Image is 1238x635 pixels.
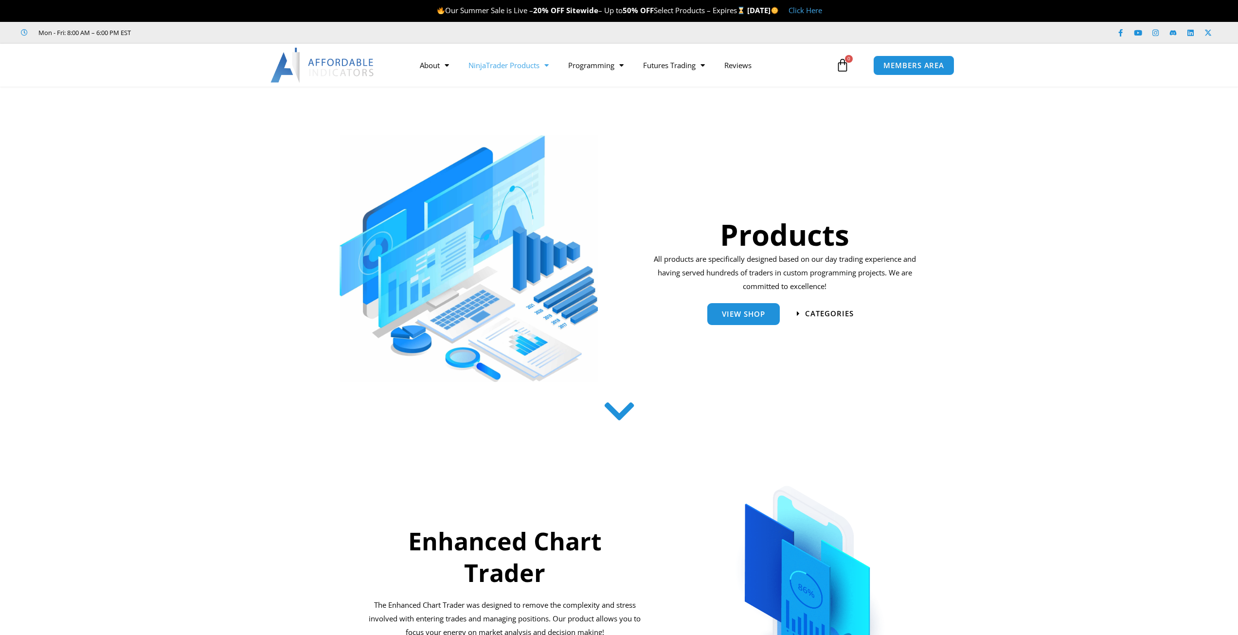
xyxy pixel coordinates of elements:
[747,5,779,15] strong: [DATE]
[533,5,564,15] strong: 20% OFF
[437,7,445,14] img: 🔥
[715,54,761,76] a: Reviews
[737,7,745,14] img: ⌛
[722,310,765,318] span: View Shop
[144,28,290,37] iframe: Customer reviews powered by Trustpilot
[437,5,747,15] span: Our Summer Sale is Live – – Up to Select Products – Expires
[623,5,654,15] strong: 50% OFF
[873,55,954,75] a: MEMBERS AREA
[410,54,833,76] nav: Menu
[367,526,643,589] h2: Enhanced Chart Trader
[707,303,780,325] a: View Shop
[566,5,598,15] strong: Sitewide
[771,7,778,14] img: 🌞
[650,214,919,255] h1: Products
[558,54,633,76] a: Programming
[821,51,864,79] a: 0
[633,54,715,76] a: Futures Trading
[36,27,131,38] span: Mon - Fri: 8:00 AM – 6:00 PM EST
[845,55,853,63] span: 0
[410,54,459,76] a: About
[340,135,598,382] img: ProductsSection scaled | Affordable Indicators – NinjaTrader
[797,310,854,317] a: categories
[789,5,822,15] a: Click Here
[270,48,375,83] img: LogoAI | Affordable Indicators – NinjaTrader
[459,54,558,76] a: NinjaTrader Products
[883,62,944,69] span: MEMBERS AREA
[805,310,854,317] span: categories
[650,253,919,293] p: All products are specifically designed based on our day trading experience and having served hund...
